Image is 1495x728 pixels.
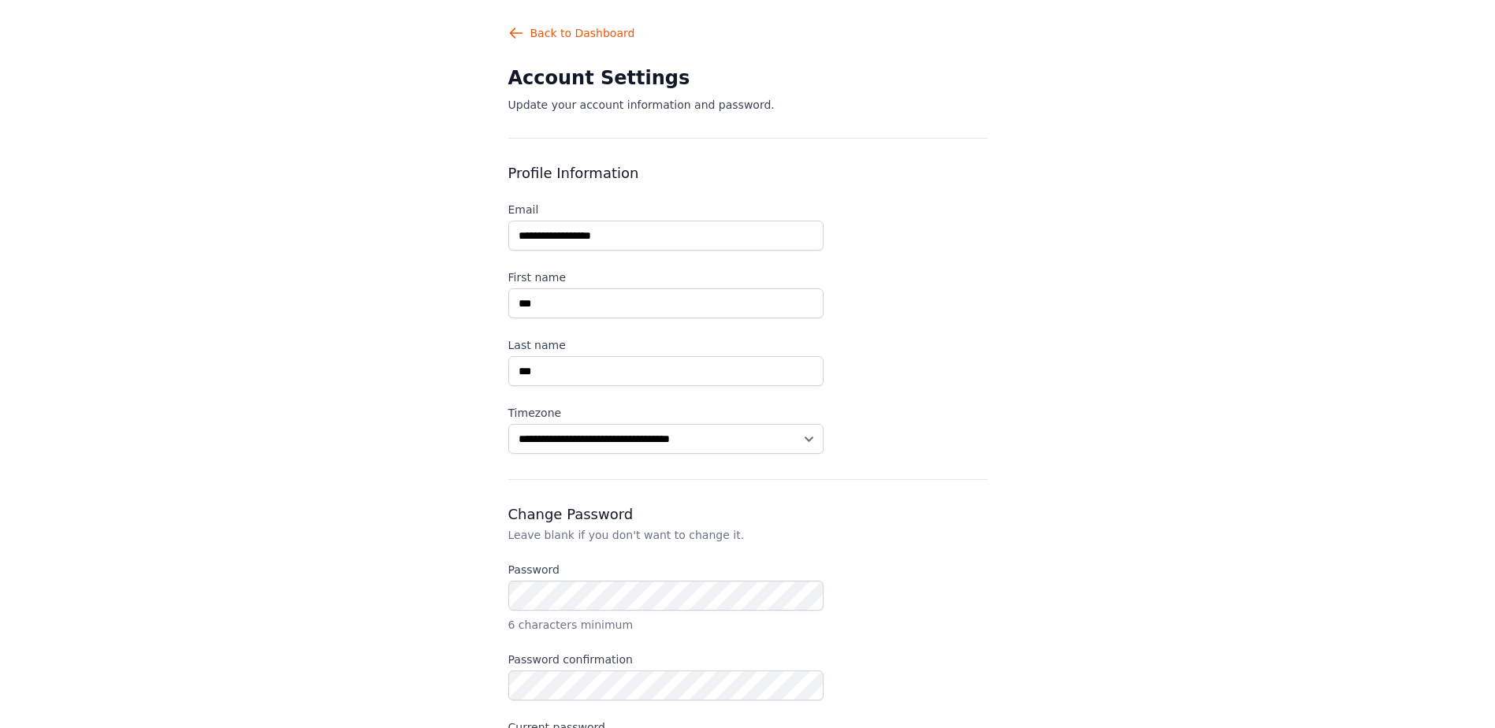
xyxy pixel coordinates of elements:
[508,25,635,41] a: Back to Dashboard
[508,202,824,217] label: Email
[508,527,987,543] p: Leave blank if you don't want to change it.
[508,617,824,633] p: 6 characters minimum
[508,97,987,113] p: Update your account information and password.
[508,562,824,578] label: Password
[508,164,987,183] h3: Profile Information
[508,405,824,421] label: Timezone
[508,65,987,91] h1: Account Settings
[508,269,824,285] label: First name
[508,505,987,524] h3: Change Password
[508,337,824,353] label: Last name
[508,652,824,667] label: Password confirmation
